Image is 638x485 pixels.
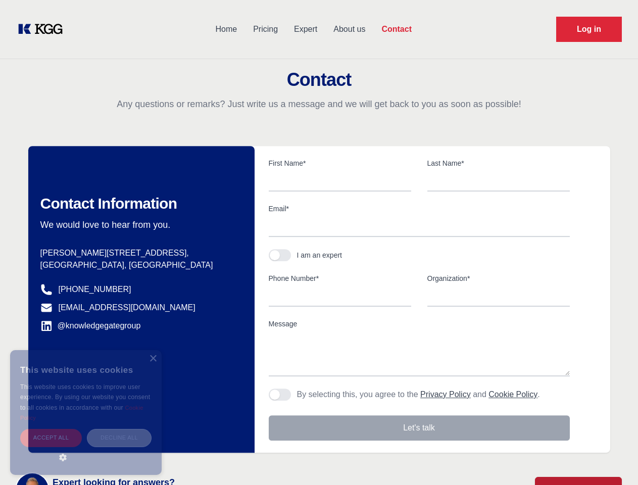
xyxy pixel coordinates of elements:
[12,98,626,110] p: Any questions or remarks? Just write us a message and we will get back to you as soon as possible!
[488,390,537,399] a: Cookie Policy
[269,273,411,283] label: Phone Number*
[427,158,570,168] label: Last Name*
[269,158,411,168] label: First Name*
[87,429,152,447] div: Decline all
[12,70,626,90] h2: Contact
[286,16,325,42] a: Expert
[269,319,570,329] label: Message
[40,219,238,231] p: We would love to hear from you.
[20,405,143,421] a: Cookie Policy
[40,195,238,213] h2: Contact Information
[269,204,570,214] label: Email*
[40,247,238,259] p: [PERSON_NAME][STREET_ADDRESS],
[587,437,638,485] iframe: Chat Widget
[149,355,157,363] div: Close
[16,21,71,37] a: KOL Knowledge Platform: Talk to Key External Experts (KEE)
[427,273,570,283] label: Organization*
[325,16,373,42] a: About us
[373,16,420,42] a: Contact
[245,16,286,42] a: Pricing
[297,250,342,260] div: I am an expert
[20,383,150,411] span: This website uses cookies to improve user experience. By using our website you consent to all coo...
[40,320,141,332] a: @knowledgegategroup
[556,17,622,42] a: Request Demo
[40,259,238,271] p: [GEOGRAPHIC_DATA], [GEOGRAPHIC_DATA]
[20,358,152,382] div: This website uses cookies
[269,415,570,441] button: Let's talk
[59,302,195,314] a: [EMAIL_ADDRESS][DOMAIN_NAME]
[207,16,245,42] a: Home
[420,390,471,399] a: Privacy Policy
[20,429,82,447] div: Accept all
[297,389,540,401] p: By selecting this, you agree to the and .
[59,283,131,296] a: [PHONE_NUMBER]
